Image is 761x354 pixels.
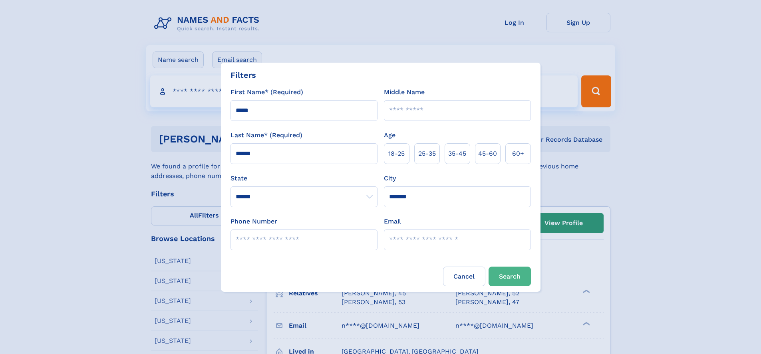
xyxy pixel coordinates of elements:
[388,149,405,158] span: 18‑25
[230,69,256,81] div: Filters
[230,131,302,140] label: Last Name* (Required)
[512,149,524,158] span: 60+
[230,174,378,183] label: State
[384,87,425,97] label: Middle Name
[384,131,395,140] label: Age
[230,217,277,226] label: Phone Number
[443,267,485,286] label: Cancel
[448,149,466,158] span: 35‑45
[489,267,531,286] button: Search
[230,87,303,97] label: First Name* (Required)
[418,149,436,158] span: 25‑35
[384,174,396,183] label: City
[478,149,497,158] span: 45‑60
[384,217,401,226] label: Email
